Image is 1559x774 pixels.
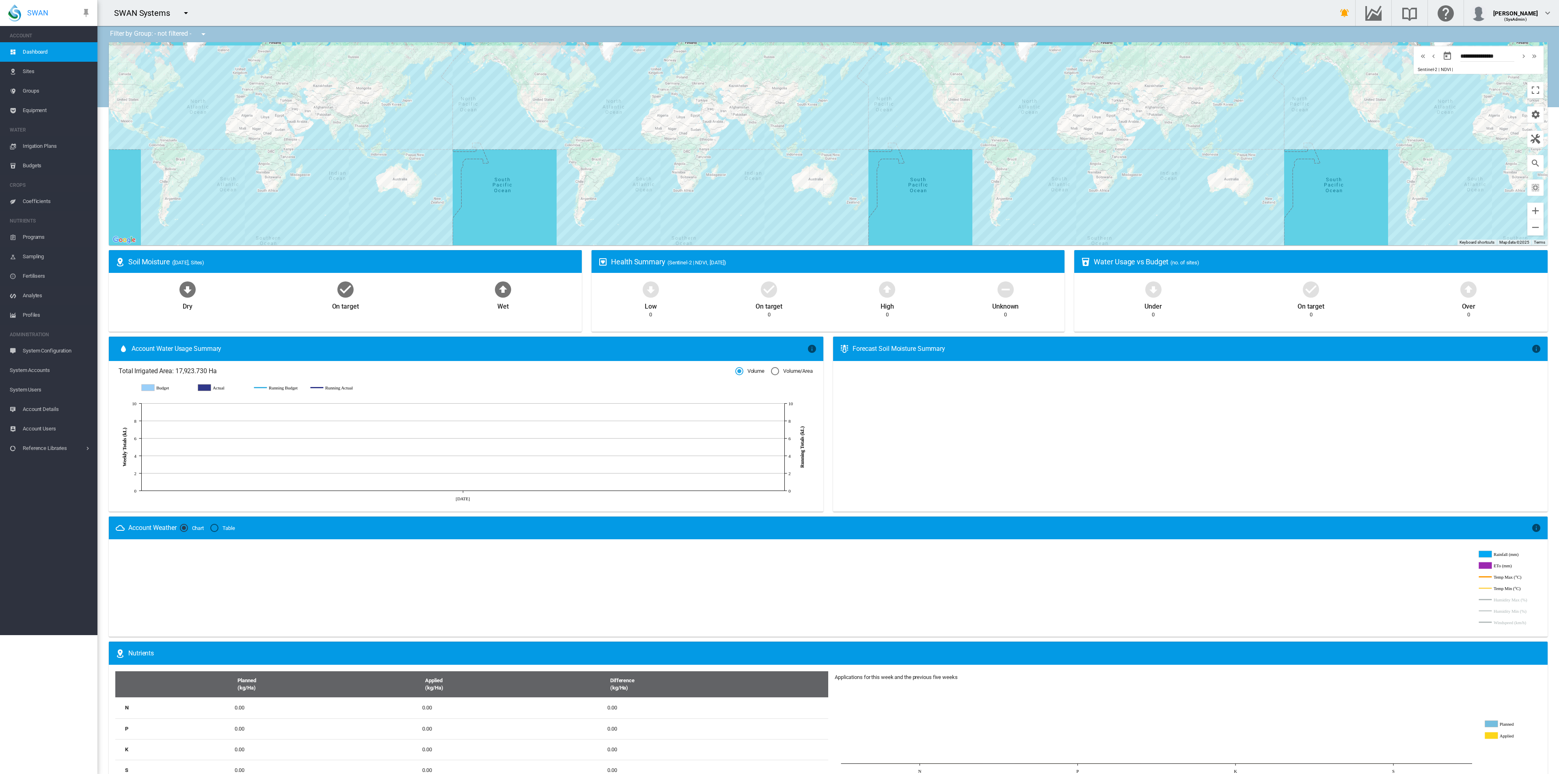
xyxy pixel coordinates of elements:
[1428,51,1439,61] button: icon-chevron-left
[210,524,235,532] md-radio-button: Table
[1479,562,1533,569] g: ETo (mm)
[645,299,657,311] div: Low
[1298,299,1324,311] div: On target
[132,344,807,353] span: Account Water Usage Summary
[1418,51,1428,61] button: icon-chevron-double-left
[735,368,764,375] md-radio-button: Volume
[771,368,813,375] md-radio-button: Volume/Area
[181,8,191,18] md-icon: icon-menu-down
[172,259,205,266] span: ([DATE], Sites)
[115,523,125,533] md-icon: icon-weather-cloudy
[641,279,661,299] md-icon: icon-arrow-down-bold-circle
[115,649,125,658] md-icon: icon-map-marker-radius
[23,192,91,211] span: Coefficients
[1459,279,1478,299] md-icon: icon-arrow-up-bold-circle
[1529,51,1540,61] button: icon-chevron-double-right
[604,739,828,760] td: 0.00
[23,247,91,266] span: Sampling
[759,279,779,299] md-icon: icon-checkbox-marked-circle
[119,344,128,354] md-icon: icon-water
[1452,67,1453,72] span: |
[23,62,91,81] span: Sites
[231,718,419,739] td: 0.00
[1479,619,1533,626] g: Windspeed (km/h)
[1527,82,1544,98] button: Toggle fullscreen view
[134,489,137,493] tspan: 0
[111,235,138,245] img: Google
[10,361,91,380] span: System Accounts
[141,384,190,391] g: Budget
[125,746,128,752] b: K
[119,367,735,376] span: Total Irrigated Area: 17,923.730 Ha
[114,7,177,19] div: SWAN Systems
[1460,240,1494,245] button: Keyboard shortcuts
[1400,8,1419,18] md-icon: Search the knowledge base
[461,489,464,492] circle: Running Actual 12 Aug 0
[996,279,1015,299] md-icon: icon-minus-circle
[667,259,726,266] span: (Sentinel-2 | NDVI, [DATE])
[198,384,246,391] g: Actual
[1364,8,1383,18] md-icon: Go to the Data Hub
[1436,8,1455,18] md-icon: Click here for help
[497,299,509,311] div: Wet
[134,454,137,458] tspan: 4
[132,401,136,406] tspan: 10
[992,299,1019,311] div: Unknown
[231,671,419,697] th: Planned (kg/Ha)
[125,767,128,773] b: S
[111,235,138,245] a: Open this area in Google Maps (opens a new window)
[115,257,125,267] md-icon: icon-map-marker-radius
[1310,311,1313,318] div: 0
[1531,523,1541,533] md-icon: icon-information
[788,454,791,458] tspan: 4
[1152,311,1155,318] div: 0
[611,257,1058,267] div: Health Summary
[231,739,419,760] td: 0.00
[1485,720,1539,728] g: Planned
[1337,5,1353,21] button: icon-bell-ring
[1144,279,1163,299] md-icon: icon-arrow-down-bold-circle
[1485,732,1539,740] g: Applied
[128,649,1541,658] div: Nutrients
[1479,596,1533,603] g: Humidity Max (%)
[881,299,894,311] div: High
[23,266,91,286] span: Fertilisers
[1301,279,1321,299] md-icon: icon-checkbox-marked-circle
[1493,6,1538,14] div: [PERSON_NAME]
[134,471,136,476] tspan: 2
[23,227,91,247] span: Programs
[10,328,91,341] span: ADMINISTRATION
[1479,573,1533,581] g: Temp Max (°C)
[835,674,958,681] div: Applications for this week and the previous five weeks
[604,697,828,718] td: 0.00
[183,299,192,311] div: Dry
[199,29,208,39] md-icon: icon-menu-down
[1340,8,1350,18] md-icon: icon-bell-ring
[788,419,791,424] tspan: 8
[23,81,91,101] span: Groups
[8,4,21,22] img: SWAN-Landscape-Logo-Colour-drop.png
[1094,257,1541,267] div: Water Usage vs Budget
[1467,311,1470,318] div: 0
[1527,203,1544,219] button: Zoom in
[1527,155,1544,171] button: icon-magnify
[1439,48,1455,64] button: md-calendar
[134,436,137,441] tspan: 6
[27,8,48,18] span: SWAN
[840,344,849,354] md-icon: icon-thermometer-lines
[493,279,513,299] md-icon: icon-arrow-up-bold-circle
[10,380,91,400] span: System Users
[1004,311,1007,318] div: 0
[104,26,214,42] div: Filter by Group: - not filtered -
[1543,8,1553,18] md-icon: icon-chevron-down
[1527,106,1544,123] button: icon-cog
[23,286,91,305] span: Analytes
[180,524,204,532] md-radio-button: Chart
[128,257,575,267] div: Soil Moisture
[1531,183,1540,192] md-icon: icon-select-all
[788,401,793,406] tspan: 10
[598,257,608,267] md-icon: icon-heart-box-outline
[23,156,91,175] span: Budgets
[81,8,91,18] md-icon: icon-pin
[1234,769,1237,774] tspan: K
